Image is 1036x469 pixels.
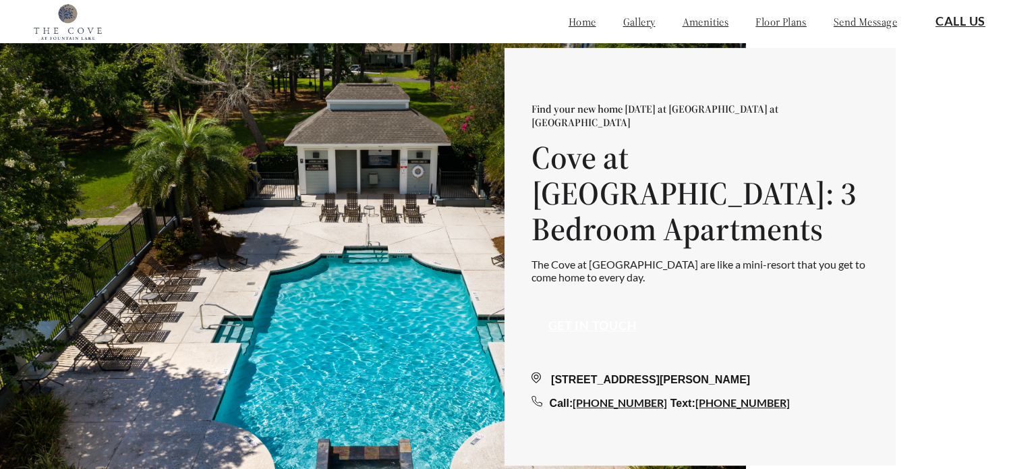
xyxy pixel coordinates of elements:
p: The Cove at [GEOGRAPHIC_DATA] are like a mini-resort that you get to come home to every day. [531,258,869,283]
button: Get in touch [531,310,654,341]
button: Call Us [919,6,1002,37]
a: gallery [623,15,656,28]
a: Call Us [936,14,985,29]
a: [PHONE_NUMBER] [695,396,790,409]
a: home [569,15,596,28]
a: amenities [683,15,729,28]
a: Get in touch [548,319,637,333]
p: Find your new home [DATE] at [GEOGRAPHIC_DATA] at [GEOGRAPHIC_DATA] [531,102,869,129]
img: cove_at_fountain_lake_logo.png [34,3,102,40]
a: [PHONE_NUMBER] [573,396,667,409]
div: [STREET_ADDRESS][PERSON_NAME] [531,372,869,388]
h1: Cove at [GEOGRAPHIC_DATA]: 3 Bedroom Apartments [531,140,869,247]
a: floor plans [755,15,807,28]
span: Call: [550,397,573,409]
span: Text: [670,397,695,409]
a: send message [834,15,897,28]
